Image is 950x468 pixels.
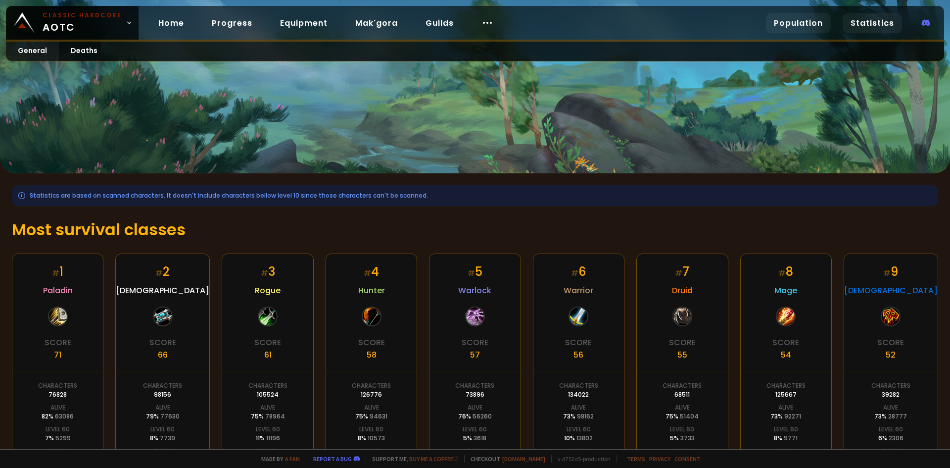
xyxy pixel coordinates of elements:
[364,267,371,279] small: #
[784,434,798,442] span: 9771
[576,434,593,442] span: 13802
[670,425,694,434] div: Level 60
[143,381,182,390] div: Characters
[463,434,486,443] div: 5 %
[882,390,900,399] div: 39282
[266,434,280,442] span: 11196
[313,455,352,463] a: Report a bug
[843,13,902,33] a: Statistics
[204,13,260,33] a: Progress
[663,381,702,390] div: Characters
[158,349,168,361] div: 66
[367,349,377,361] div: 58
[272,13,335,33] a: Equipment
[150,13,192,33] a: Home
[160,434,175,442] span: 7739
[551,455,611,463] span: v. d752d5 - production
[6,42,59,61] a: General
[364,403,379,412] div: Alive
[784,412,801,420] span: 92271
[571,403,586,412] div: Alive
[150,434,175,443] div: 8 %
[879,425,903,434] div: Level 60
[577,412,594,420] span: 98162
[146,412,180,421] div: 79 %
[463,425,487,434] div: Level 60
[474,434,486,442] span: 3618
[781,349,791,361] div: 54
[766,13,831,33] a: Population
[352,381,391,390] div: Characters
[261,263,275,280] div: 3
[680,434,695,442] span: 3733
[50,403,65,412] div: Alive
[770,412,801,421] div: 73 %
[775,390,797,399] div: 125667
[43,11,122,35] span: AOTC
[874,412,907,421] div: 73 %
[674,447,690,456] div: Dead
[155,403,170,412] div: Alive
[649,455,670,463] a: Privacy
[46,425,70,434] div: Level 60
[358,284,385,297] span: Hunter
[564,434,593,443] div: 10 %
[559,381,598,390] div: Characters
[774,425,798,434] div: Level 60
[458,412,492,421] div: 76 %
[43,11,122,20] small: Classic Hardcore
[458,284,491,297] span: Warlock
[468,403,482,412] div: Alive
[883,267,891,279] small: #
[878,434,903,443] div: 6 %
[567,425,591,434] div: Level 60
[260,403,275,412] div: Alive
[502,455,545,463] a: [DOMAIN_NAME]
[149,336,176,349] div: Score
[774,284,797,297] span: Mage
[627,455,645,463] a: Terms
[55,412,74,420] span: 63086
[45,336,71,349] div: Score
[285,455,300,463] a: a fan
[6,6,139,40] a: Classic HardcoreAOTC
[670,434,695,443] div: 5 %
[254,336,281,349] div: Score
[50,447,66,456] div: Dead
[889,434,903,442] span: 2306
[871,381,910,390] div: Characters
[464,455,545,463] span: Checkout
[570,447,586,456] div: Dead
[260,447,276,456] div: Dead
[43,284,73,297] span: Paladin
[154,390,171,399] div: 98156
[364,447,380,456] div: Dead
[778,267,786,279] small: #
[674,390,690,399] div: 68511
[261,267,268,279] small: #
[778,263,793,280] div: 8
[778,403,793,412] div: Alive
[255,455,300,463] span: Made by
[883,447,899,456] div: Dead
[675,403,690,412] div: Alive
[564,284,593,297] span: Warrior
[45,434,71,443] div: 7 %
[368,434,385,442] span: 10573
[672,284,693,297] span: Druid
[52,267,59,279] small: #
[680,412,699,420] span: 51404
[256,425,280,434] div: Level 60
[669,336,696,349] div: Score
[355,412,387,421] div: 75 %
[150,425,175,434] div: Level 60
[155,263,170,280] div: 2
[361,390,382,399] div: 126776
[844,284,938,297] span: [DEMOGRAPHIC_DATA]
[571,267,578,279] small: #
[888,412,907,420] span: 28777
[257,390,279,399] div: 105524
[264,349,272,361] div: 61
[347,13,406,33] a: Mak'gora
[466,390,484,399] div: 73896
